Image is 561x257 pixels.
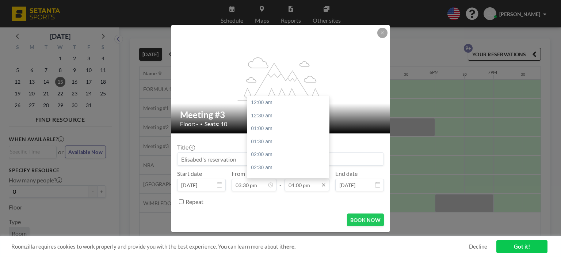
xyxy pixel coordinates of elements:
[335,170,358,177] label: End date
[205,120,227,128] span: Seats: 10
[247,122,333,135] div: 01:00 am
[177,170,202,177] label: Start date
[247,174,333,188] div: 03:00 am
[186,198,203,205] label: Repeat
[180,120,198,128] span: Floor: -
[247,161,333,174] div: 02:30 am
[11,243,469,250] span: Roomzilla requires cookies to work properly and provide you with the best experience. You can lea...
[177,144,194,151] label: Title
[279,173,282,189] span: -
[247,109,333,122] div: 12:30 am
[232,170,245,177] label: From
[178,153,383,165] input: Elisabed's reservation
[283,243,295,250] a: here.
[247,96,333,109] div: 12:00 am
[469,243,487,250] a: Decline
[347,213,384,226] button: BOOK NOW
[200,121,203,127] span: •
[180,109,382,120] h2: Meeting #3
[247,148,333,161] div: 02:00 am
[247,135,333,148] div: 01:30 am
[496,240,547,253] a: Got it!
